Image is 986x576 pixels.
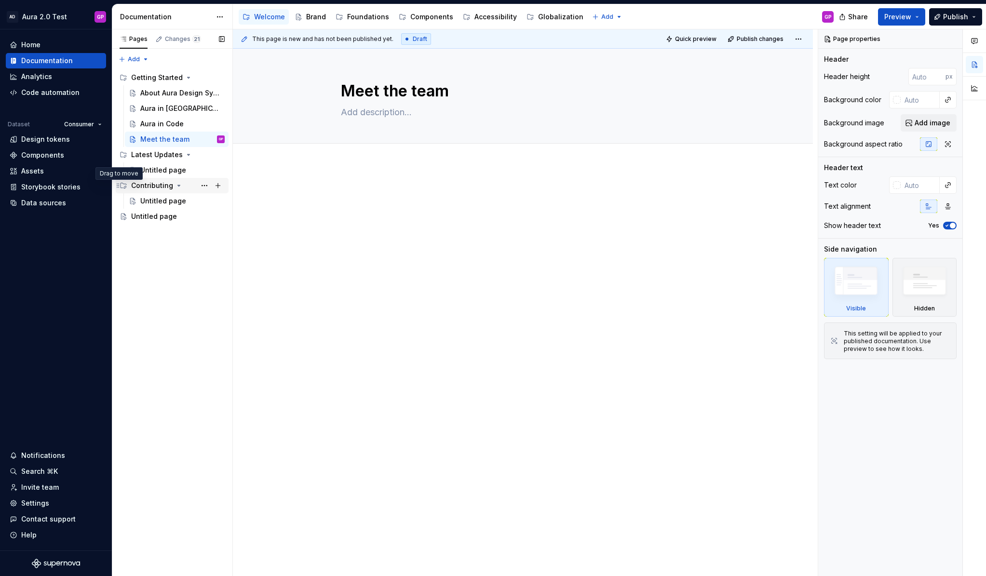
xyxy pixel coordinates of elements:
a: Design tokens [6,132,106,147]
div: Text color [824,180,857,190]
div: Pages [120,35,148,43]
button: Search ⌘K [6,464,106,479]
button: Consumer [60,118,106,131]
a: Components [395,9,457,25]
div: Visible [846,305,866,312]
div: Untitled page [140,165,186,175]
div: Drag to move [95,167,143,180]
a: Globalization [523,9,587,25]
div: AD [7,11,18,23]
a: Untitled page [125,162,229,178]
button: Preview [878,8,925,26]
a: Assets [6,163,106,179]
div: Latest Updates [131,150,183,160]
button: ADAura 2.0 TestGP [2,6,110,27]
a: Storybook stories [6,179,106,195]
span: Add image [915,118,950,128]
div: Search ⌘K [21,467,58,476]
div: Contributing [131,181,173,190]
div: Help [21,530,37,540]
button: Add image [901,114,957,132]
div: Aura in Code [140,119,184,129]
p: px [945,73,953,80]
div: Design tokens [21,134,70,144]
div: Brand [306,12,326,22]
div: Hidden [892,258,957,317]
span: Add [601,13,613,21]
a: Aura in [GEOGRAPHIC_DATA] [125,101,229,116]
button: Quick preview [663,32,721,46]
a: Home [6,37,106,53]
div: Latest Updates [116,147,229,162]
div: Storybook stories [21,182,81,192]
button: Add [116,53,152,66]
div: Header text [824,163,863,173]
span: Share [848,12,868,22]
div: Documentation [21,56,73,66]
div: Data sources [21,198,66,208]
div: Welcome [254,12,285,22]
div: Background color [824,95,881,105]
a: About Aura Design System [125,85,229,101]
input: Auto [901,91,940,108]
div: Header [824,54,849,64]
div: GP [219,134,223,144]
a: Foundations [332,9,393,25]
button: Contact support [6,511,106,527]
div: GP [824,13,832,21]
button: Publish [929,8,982,26]
div: Code automation [21,88,80,97]
div: This setting will be applied to your published documentation. Use preview to see how it looks. [844,330,950,353]
div: Changes [165,35,201,43]
span: Preview [884,12,911,22]
textarea: Meet the team [339,80,703,103]
div: Show header text [824,221,881,230]
a: Documentation [6,53,106,68]
button: Add [589,10,625,24]
div: Hidden [914,305,935,312]
a: Invite team [6,480,106,495]
a: Meet the teamGP [125,132,229,147]
div: Untitled page [140,196,186,206]
span: Publish [943,12,968,22]
div: Text alignment [824,201,871,211]
div: Getting Started [131,73,183,82]
div: Dataset [8,121,30,128]
div: Settings [21,498,49,508]
a: Components [6,147,106,163]
a: Untitled page [125,193,229,209]
a: Brand [291,9,330,25]
span: Publish changes [737,35,783,43]
div: Side navigation [824,244,877,254]
div: Components [21,150,64,160]
div: Background image [824,118,884,128]
a: Settings [6,496,106,511]
div: Page tree [239,7,587,27]
span: Draft [413,35,427,43]
button: Publish changes [725,32,788,46]
a: Untitled page [116,209,229,224]
div: Untitled page [131,212,177,221]
div: Home [21,40,41,50]
div: Analytics [21,72,52,81]
div: Globalization [538,12,583,22]
div: Background aspect ratio [824,139,903,149]
div: Contributing [116,178,229,193]
span: This page is new and has not been published yet. [252,35,393,43]
a: Data sources [6,195,106,211]
span: 21 [192,35,201,43]
div: Page tree [116,70,229,224]
div: Getting Started [116,70,229,85]
span: Quick preview [675,35,716,43]
div: Visible [824,258,889,317]
div: Aura 2.0 Test [22,12,67,22]
div: Accessibility [474,12,517,22]
div: Components [410,12,453,22]
svg: Supernova Logo [32,559,80,568]
input: Auto [901,176,940,194]
a: Accessibility [459,9,521,25]
span: Add [128,55,140,63]
div: About Aura Design System [140,88,220,98]
div: Aura in [GEOGRAPHIC_DATA] [140,104,220,113]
